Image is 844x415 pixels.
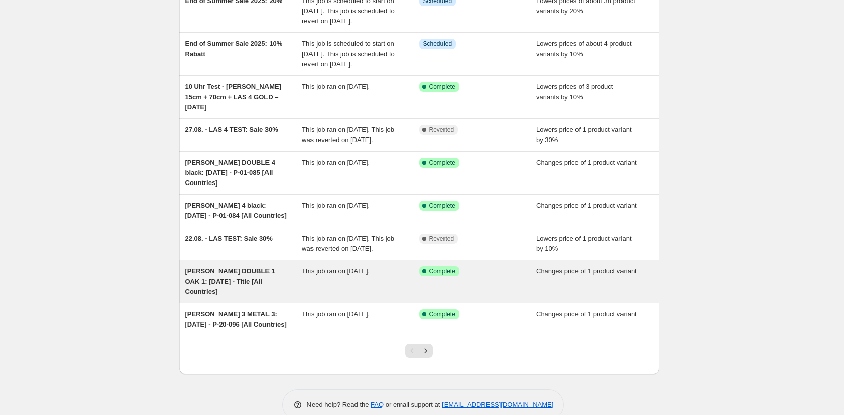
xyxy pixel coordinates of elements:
span: or email support at [384,401,442,408]
span: Scheduled [423,40,452,48]
span: Complete [429,159,455,167]
span: This job ran on [DATE]. This job was reverted on [DATE]. [302,235,394,252]
a: [EMAIL_ADDRESS][DOMAIN_NAME] [442,401,553,408]
span: Changes price of 1 product variant [536,202,637,209]
span: This job ran on [DATE]. [302,310,370,318]
span: Complete [429,310,455,318]
span: Need help? Read the [307,401,371,408]
span: 27.08. - LAS 4 TEST: Sale 30% [185,126,278,133]
span: Lowers price of 1 product variant by 30% [536,126,632,144]
span: Lowers prices of about 4 product variants by 10% [536,40,632,58]
span: 10 Uhr Test - [PERSON_NAME] 15cm + 70cm + LAS 4 GOLD – [DATE] [185,83,281,111]
span: Reverted [429,126,454,134]
span: Changes price of 1 product variant [536,159,637,166]
span: Complete [429,83,455,91]
span: Lowers prices of 3 product variants by 10% [536,83,613,101]
nav: Pagination [405,344,433,358]
button: Next [419,344,433,358]
span: Complete [429,202,455,210]
span: End of Summer Sale 2025: 10% Rabatt [185,40,283,58]
span: This job ran on [DATE]. [302,267,370,275]
span: This job ran on [DATE]. [302,83,370,90]
span: Lowers price of 1 product variant by 10% [536,235,632,252]
span: Changes price of 1 product variant [536,310,637,318]
span: [PERSON_NAME] DOUBLE 4 black: [DATE] - P-01-085 [All Countries] [185,159,275,187]
span: Reverted [429,235,454,243]
span: This job ran on [DATE]. [302,159,370,166]
span: [PERSON_NAME] DOUBLE 1 OAK 1: [DATE] - Title [All Countries] [185,267,275,295]
span: This job ran on [DATE]. [302,202,370,209]
a: FAQ [371,401,384,408]
span: This job ran on [DATE]. This job was reverted on [DATE]. [302,126,394,144]
span: Complete [429,267,455,275]
span: This job is scheduled to start on [DATE]. This job is scheduled to revert on [DATE]. [302,40,395,68]
span: [PERSON_NAME] 3 METAL 3: [DATE] - P-20-096 [All Countries] [185,310,287,328]
span: [PERSON_NAME] 4 black: [DATE] - P-01-084 [All Countries] [185,202,287,219]
span: 22.08. - LAS TEST: Sale 30% [185,235,273,242]
span: Changes price of 1 product variant [536,267,637,275]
